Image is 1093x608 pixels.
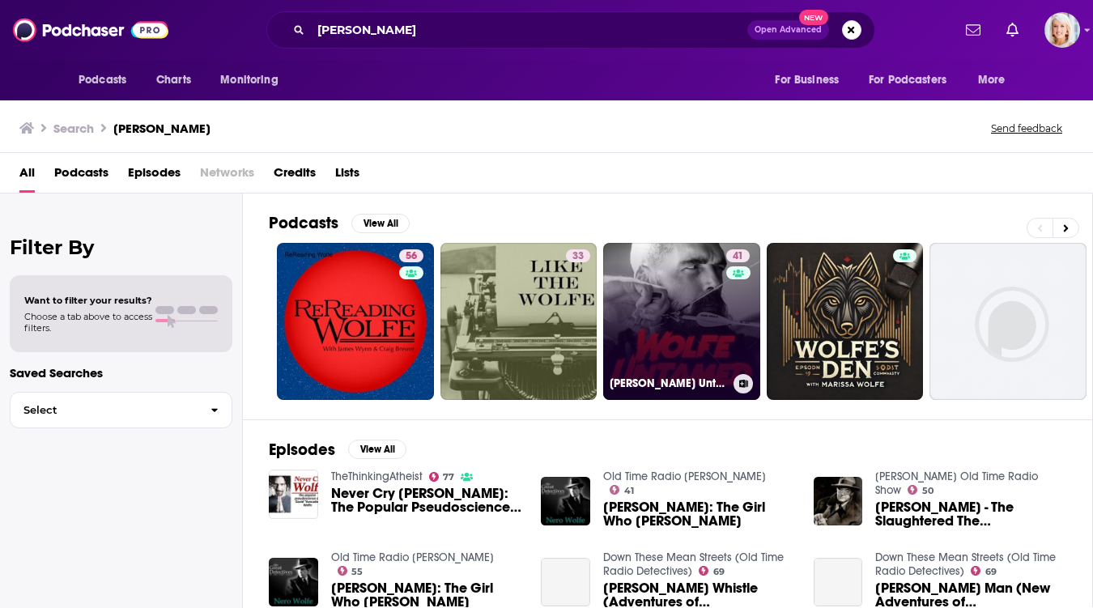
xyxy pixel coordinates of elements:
a: PodcastsView All [269,213,410,233]
span: Podcasts [79,69,126,91]
button: Show profile menu [1044,12,1080,48]
span: 55 [351,568,363,576]
span: [PERSON_NAME] - The Slaughtered The [PERSON_NAME] Radio Show OTR [875,500,1066,528]
button: View All [351,214,410,233]
h2: Podcasts [269,213,338,233]
a: 41[PERSON_NAME] Untamed [603,243,760,400]
a: 56 [277,243,434,400]
a: 77 [429,472,455,482]
h2: Filter By [10,236,232,259]
span: [PERSON_NAME]: The Girl Who [PERSON_NAME] [603,500,794,528]
button: open menu [209,65,299,96]
a: Nero Wolfe: The Girl Who Cried Wolfe [603,500,794,528]
button: View All [348,440,406,459]
span: 69 [713,568,725,576]
span: For Business [775,69,839,91]
img: Nero Wolfe: The Girl Who Cried Wolfe [541,477,590,526]
a: Nero Wolfe - The Slaughtered The Nero Wolfe Radio Show OTR [875,500,1066,528]
a: Show notifications dropdown [1000,16,1025,44]
button: Send feedback [986,121,1067,135]
a: Episodes [128,159,181,193]
span: 33 [572,249,584,265]
button: Select [10,392,232,428]
button: open menu [763,65,859,96]
h3: [PERSON_NAME] [113,121,211,136]
a: Wolfe Whistle (Adventures of Nero Wolfe) [541,558,590,607]
input: Search podcasts, credits, & more... [311,17,747,43]
h3: [PERSON_NAME] Untamed [610,376,727,390]
img: Nero Wolfe: The Girl Who Cried Wolfe [269,558,318,607]
span: New [799,10,828,25]
a: Wolfe Man (New Adventures of Nero Wolfe) [814,558,863,607]
a: 69 [971,566,997,576]
span: For Podcasters [869,69,946,91]
span: Choose a tab above to access filters. [24,311,152,334]
button: Open AdvancedNew [747,20,829,40]
span: 50 [922,487,934,495]
p: Saved Searches [10,365,232,381]
a: Credits [274,159,316,193]
span: Open Advanced [755,26,822,34]
img: Nero Wolfe - The Slaughtered The Nero Wolfe Radio Show OTR [814,477,863,526]
a: TheThinkingAtheist [331,470,423,483]
a: All [19,159,35,193]
a: Nero Wolfe Old Time Radio Show [875,470,1038,497]
span: Select [11,405,198,415]
div: Search podcasts, credits, & more... [266,11,875,49]
a: Down These Mean Streets (Old Time Radio Detectives) [875,551,1056,578]
a: 41 [726,249,750,262]
a: 41 [610,485,634,495]
img: Never Cry Wolfe: The Popular Pseudoscience of David "Avocado" Wolfe [269,470,318,519]
span: Monitoring [220,69,278,91]
h3: Search [53,121,94,136]
a: Charts [146,65,201,96]
a: Podcasts [54,159,108,193]
a: 33 [440,243,598,400]
span: 41 [624,487,634,495]
span: 69 [985,568,997,576]
a: Show notifications dropdown [959,16,987,44]
span: More [978,69,1006,91]
button: open menu [967,65,1026,96]
a: 50 [908,485,934,495]
h2: Episodes [269,440,335,460]
a: Down These Mean Streets (Old Time Radio Detectives) [603,551,784,578]
a: 55 [338,566,364,576]
span: Logged in as ashtonrc [1044,12,1080,48]
span: Charts [156,69,191,91]
img: Podchaser - Follow, Share and Rate Podcasts [13,15,168,45]
button: open menu [67,65,147,96]
span: 41 [733,249,743,265]
a: Old Time Radio Nero Wolfe [331,551,494,564]
button: open menu [858,65,970,96]
a: 56 [399,249,423,262]
a: Lists [335,159,359,193]
a: 69 [699,566,725,576]
span: 56 [406,249,417,265]
span: Want to filter your results? [24,295,152,306]
span: 77 [443,474,454,481]
span: Networks [200,159,254,193]
a: 33 [566,249,590,262]
a: EpisodesView All [269,440,406,460]
span: Never Cry [PERSON_NAME]: The Popular Pseudoscience of [PERSON_NAME] "Avocado" [PERSON_NAME] [331,487,522,514]
img: User Profile [1044,12,1080,48]
a: Never Cry Wolfe: The Popular Pseudoscience of David "Avocado" Wolfe [331,487,522,514]
a: Old Time Radio Nero Wolfe [603,470,766,483]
